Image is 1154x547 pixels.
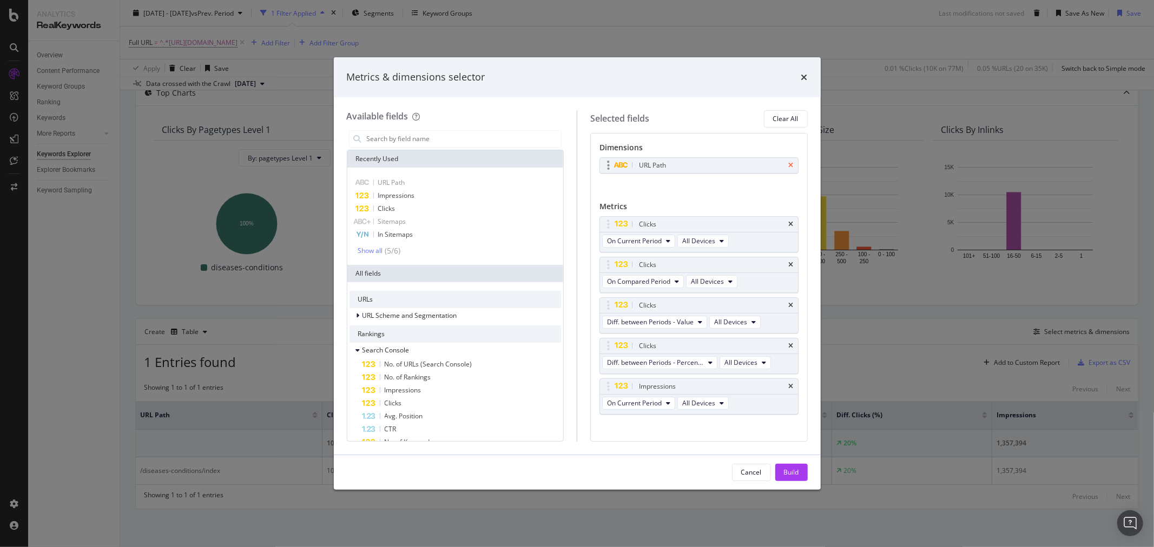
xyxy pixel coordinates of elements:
div: Available fields [347,110,408,122]
div: Impressions [639,381,676,392]
div: times [789,343,794,349]
div: Clicks [639,300,656,311]
div: Show all [358,247,383,255]
div: Rankings [350,325,562,343]
button: All Devices [720,356,771,369]
button: On Current Period [602,397,675,410]
div: URLs [350,291,562,308]
span: URL Scheme and Segmentation [362,311,457,320]
div: Dimensions [599,142,799,157]
div: times [789,383,794,390]
span: No. of Rankings [385,372,431,382]
span: Sitemaps [378,217,406,226]
button: Build [775,464,808,481]
div: times [789,162,794,169]
span: Diff. between Periods - Percentage [607,358,704,367]
span: Search Console [362,345,410,355]
div: Metrics [599,201,799,216]
div: ClickstimesDiff. between Periods - ValueAll Devices [599,297,799,333]
span: Diff. between Periods - Value [607,317,694,326]
button: All Devices [677,397,729,410]
div: ( 5 / 6 ) [383,245,401,256]
div: times [789,302,794,309]
span: On Current Period [607,236,662,245]
span: Avg. Position [385,411,423,421]
div: Clicks [639,219,656,230]
div: Clicks [639,341,656,351]
span: In Sitemaps [378,230,413,239]
div: Recently Used [347,150,564,168]
span: All Devices [724,358,757,367]
div: times [789,262,794,268]
div: URL Path [639,160,666,171]
div: Selected fields [590,112,649,125]
div: ClickstimesOn Compared PeriodAll Devices [599,257,799,293]
div: times [789,221,794,228]
div: ClickstimesOn Current PeriodAll Devices [599,216,799,252]
span: Clicks [378,204,395,213]
span: On Current Period [607,398,662,408]
div: Cancel [741,468,762,477]
span: CTR [385,424,397,433]
button: Diff. between Periods - Percentage [602,356,717,369]
button: On Compared Period [602,275,684,288]
div: times [801,70,808,84]
span: URL Path [378,178,405,187]
button: All Devices [677,235,729,248]
div: URL Pathtimes [599,157,799,174]
div: All fields [347,265,564,282]
div: Metrics & dimensions selector [347,70,485,84]
button: On Current Period [602,235,675,248]
span: On Compared Period [607,277,670,286]
button: All Devices [709,316,761,329]
span: Impressions [385,385,421,395]
div: ClickstimesDiff. between Periods - PercentageAll Devices [599,338,799,374]
button: Diff. between Periods - Value [602,316,707,329]
button: Cancel [732,464,771,481]
div: Open Intercom Messenger [1117,510,1143,536]
span: All Devices [691,277,724,286]
span: Clicks [385,398,402,408]
div: Build [784,468,799,477]
span: All Devices [682,236,715,245]
div: modal [334,57,821,490]
button: All Devices [686,275,737,288]
div: Clear All [773,114,799,123]
span: Impressions [378,191,415,200]
div: ImpressionstimesOn Current PeriodAll Devices [599,378,799,415]
button: Clear All [764,110,808,128]
span: No. of URLs (Search Console) [385,359,472,369]
span: All Devices [682,398,715,408]
div: Clicks [639,259,656,270]
input: Search by field name [366,131,562,147]
span: All Devices [714,317,747,326]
